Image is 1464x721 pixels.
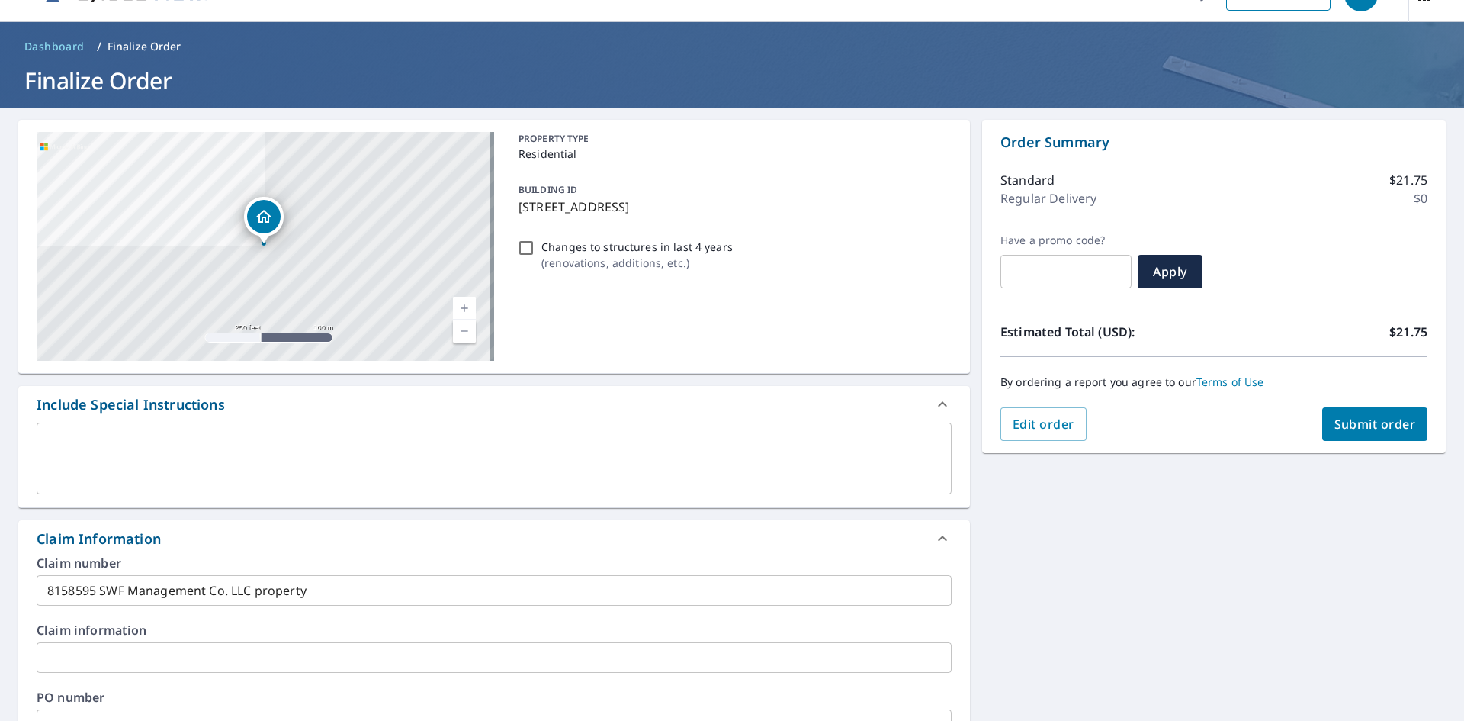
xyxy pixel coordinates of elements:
span: Submit order [1334,416,1416,433]
div: Include Special Instructions [18,386,970,423]
span: Apply [1150,263,1190,280]
li: / [97,37,101,56]
div: Dropped pin, building 1, Residential property, 2800 2nd St W Lehigh Acres, FL 33971 [244,197,284,244]
nav: breadcrumb [18,34,1446,59]
p: PROPERTY TYPE [518,132,945,146]
button: Edit order [1000,407,1087,441]
p: $21.75 [1389,323,1427,341]
a: Dashboard [18,34,91,59]
div: Claim Information [37,529,161,549]
span: Edit order [1013,416,1074,433]
p: Residential [518,146,945,162]
span: Dashboard [24,39,85,54]
p: By ordering a report you agree to our [1000,375,1427,389]
button: Apply [1138,255,1202,288]
p: Regular Delivery [1000,189,1096,208]
p: Standard [1000,171,1055,189]
label: Claim information [37,624,952,636]
div: Include Special Instructions [37,394,225,415]
div: Claim Information [18,520,970,557]
label: PO number [37,691,952,703]
p: $21.75 [1389,171,1427,189]
p: BUILDING ID [518,183,577,196]
p: Changes to structures in last 4 years [541,239,733,255]
label: Have a promo code? [1000,233,1132,247]
a: Current Level 17, Zoom Out [453,320,476,343]
p: Estimated Total (USD): [1000,323,1214,341]
label: Claim number [37,557,952,569]
p: $0 [1414,189,1427,208]
a: Terms of Use [1196,375,1264,389]
h1: Finalize Order [18,65,1446,96]
p: ( renovations, additions, etc. ) [541,255,733,271]
p: [STREET_ADDRESS] [518,198,945,216]
a: Current Level 17, Zoom In [453,297,476,320]
p: Finalize Order [108,39,181,54]
button: Submit order [1322,407,1428,441]
p: Order Summary [1000,132,1427,153]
